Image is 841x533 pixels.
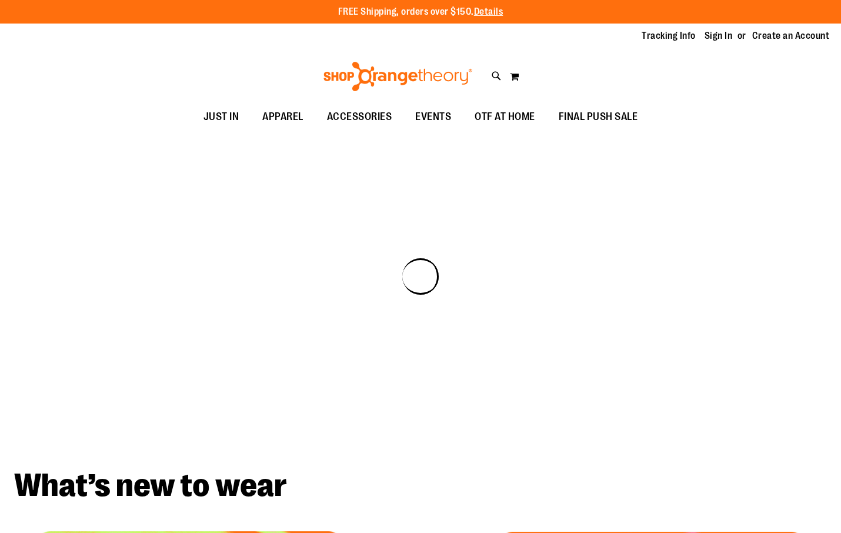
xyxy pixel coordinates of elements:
p: FREE Shipping, orders over $150. [338,5,503,19]
a: OTF AT HOME [463,104,547,131]
a: Create an Account [752,29,830,42]
span: APPAREL [262,104,303,130]
a: EVENTS [403,104,463,131]
span: OTF AT HOME [475,104,535,130]
img: Shop Orangetheory [322,62,474,91]
span: FINAL PUSH SALE [559,104,638,130]
a: Details [474,6,503,17]
span: JUST IN [203,104,239,130]
a: Sign In [705,29,733,42]
a: Tracking Info [642,29,696,42]
h2: What’s new to wear [14,469,827,502]
a: APPAREL [251,104,315,131]
a: ACCESSORIES [315,104,404,131]
a: JUST IN [192,104,251,131]
a: FINAL PUSH SALE [547,104,650,131]
span: ACCESSORIES [327,104,392,130]
span: EVENTS [415,104,451,130]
